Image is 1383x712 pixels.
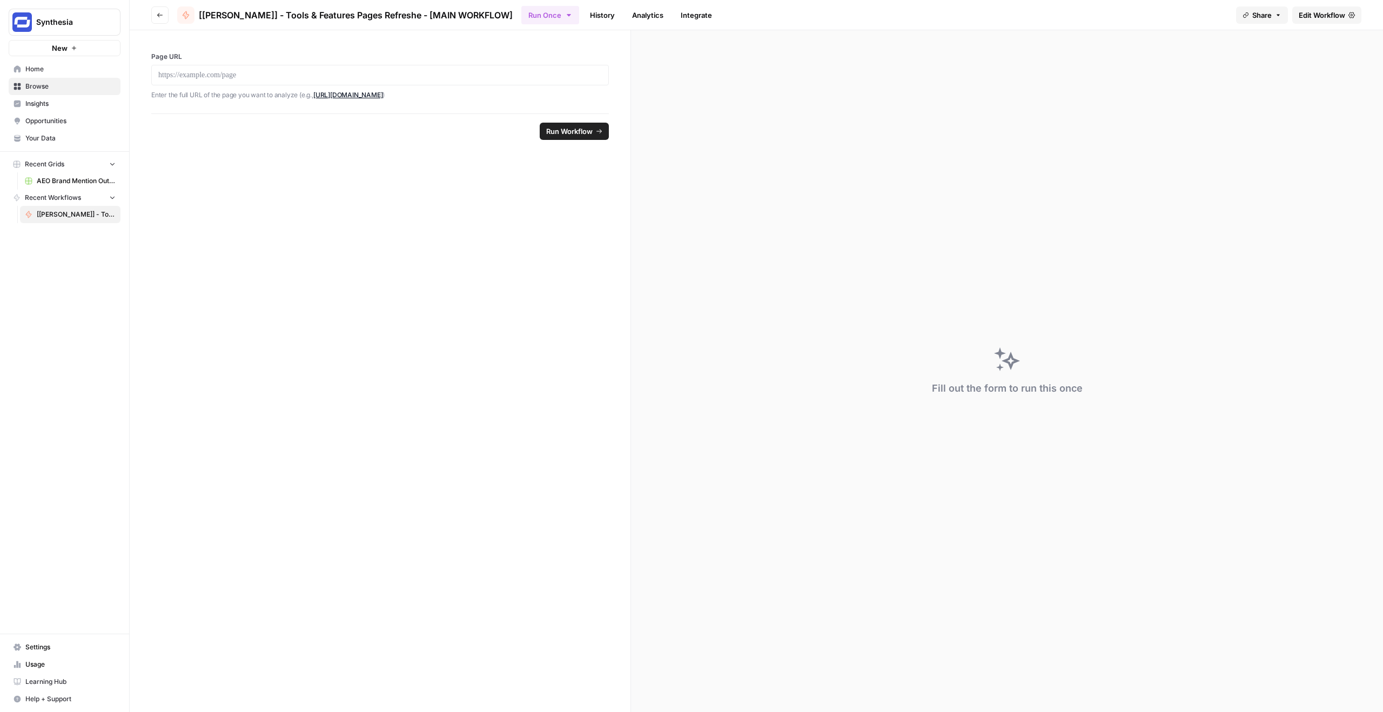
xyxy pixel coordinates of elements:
[20,206,120,223] a: [[PERSON_NAME]] - Tools & Features Pages Refreshe - [MAIN WORKFLOW]
[1299,10,1345,21] span: Edit Workflow
[932,381,1083,396] div: Fill out the form to run this once
[25,677,116,687] span: Learning Hub
[313,91,383,99] a: [URL][DOMAIN_NAME]
[25,660,116,669] span: Usage
[25,133,116,143] span: Your Data
[37,210,116,219] span: [[PERSON_NAME]] - Tools & Features Pages Refreshe - [MAIN WORKFLOW]
[25,82,116,91] span: Browse
[25,99,116,109] span: Insights
[9,156,120,172] button: Recent Grids
[20,172,120,190] a: AEO Brand Mention Outreach - [PERSON_NAME]
[583,6,621,24] a: History
[9,673,120,690] a: Learning Hub
[25,193,81,203] span: Recent Workflows
[9,690,120,708] button: Help + Support
[546,126,593,137] span: Run Workflow
[1252,10,1272,21] span: Share
[9,190,120,206] button: Recent Workflows
[151,90,609,100] p: Enter the full URL of the page you want to analyze (e.g., )
[9,9,120,36] button: Workspace: Synthesia
[521,6,579,24] button: Run Once
[1292,6,1361,24] a: Edit Workflow
[151,52,609,62] label: Page URL
[12,12,32,32] img: Synthesia Logo
[9,656,120,673] a: Usage
[36,17,102,28] span: Synthesia
[25,694,116,704] span: Help + Support
[9,78,120,95] a: Browse
[1236,6,1288,24] button: Share
[540,123,609,140] button: Run Workflow
[25,64,116,74] span: Home
[25,159,64,169] span: Recent Grids
[52,43,68,53] span: New
[25,116,116,126] span: Opportunities
[626,6,670,24] a: Analytics
[9,61,120,78] a: Home
[9,639,120,656] a: Settings
[9,130,120,147] a: Your Data
[9,40,120,56] button: New
[37,176,116,186] span: AEO Brand Mention Outreach - [PERSON_NAME]
[9,95,120,112] a: Insights
[177,6,513,24] a: [[PERSON_NAME]] - Tools & Features Pages Refreshe - [MAIN WORKFLOW]
[674,6,719,24] a: Integrate
[25,642,116,652] span: Settings
[199,9,513,22] span: [[PERSON_NAME]] - Tools & Features Pages Refreshe - [MAIN WORKFLOW]
[9,112,120,130] a: Opportunities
